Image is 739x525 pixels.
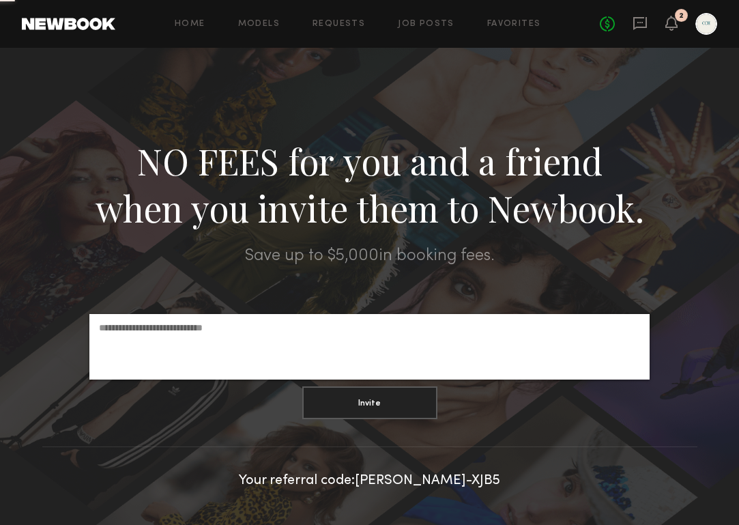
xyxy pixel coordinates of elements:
[679,12,684,20] div: 2
[302,386,437,419] button: Invite
[398,20,454,29] a: Job Posts
[487,20,541,29] a: Favorites
[175,20,205,29] a: Home
[238,20,280,29] a: Models
[313,20,365,29] a: Requests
